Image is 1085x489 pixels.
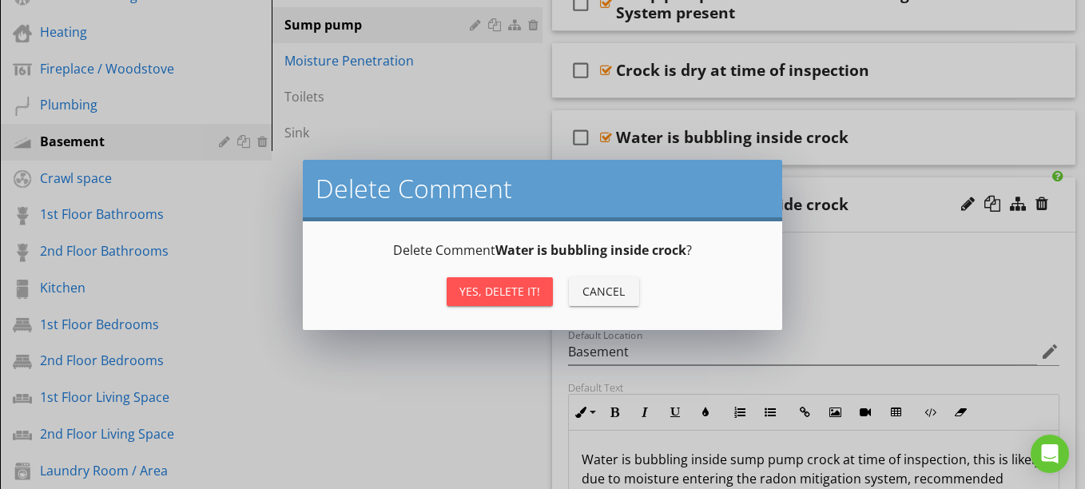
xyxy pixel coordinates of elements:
[316,173,769,205] h2: Delete Comment
[1031,435,1069,473] div: Open Intercom Messenger
[447,277,553,306] button: Yes, Delete it!
[322,241,763,260] p: Delete Comment ?
[582,283,626,300] div: Cancel
[459,283,540,300] div: Yes, Delete it!
[569,277,639,306] button: Cancel
[495,241,686,259] strong: Water is bubbling inside crock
